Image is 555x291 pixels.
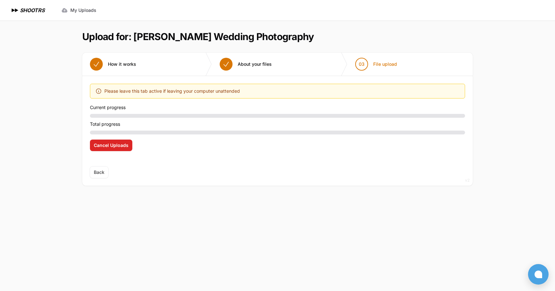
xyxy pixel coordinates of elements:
span: 03 [359,61,365,67]
div: v2 [465,176,470,184]
span: File upload [373,61,397,67]
span: About your files [238,61,272,67]
span: My Uploads [70,7,96,13]
p: Current progress [90,104,465,111]
span: How it works [108,61,136,67]
p: Total progress [90,120,465,128]
button: About your files [212,53,279,76]
button: How it works [82,53,144,76]
a: SHOOTRS SHOOTRS [10,6,45,14]
button: Cancel Uploads [90,140,132,151]
button: Open chat window [528,264,549,285]
span: Cancel Uploads [94,142,128,149]
h1: Upload for: [PERSON_NAME] Wedding Photography [82,31,314,42]
button: 03 File upload [348,53,405,76]
span: Please leave this tab active if leaving your computer unattended [104,87,240,95]
h1: SHOOTRS [20,6,45,14]
img: SHOOTRS [10,6,20,14]
a: My Uploads [57,4,100,16]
